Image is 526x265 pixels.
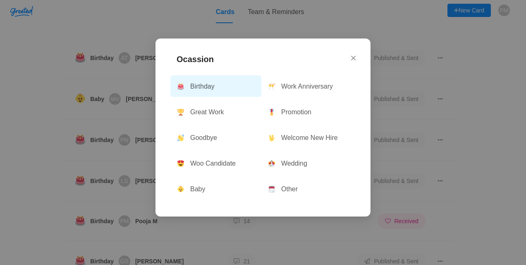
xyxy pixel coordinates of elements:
[351,47,356,70] button: Close
[261,152,352,174] button: Wedding
[261,127,352,148] button: Welcome New Hire
[170,53,356,69] h2: Ocassion
[268,160,275,167] img: 🎊
[261,178,352,200] button: Other
[170,178,261,200] button: Baby
[268,109,275,116] img: 🎖
[170,101,261,123] button: Great Work
[177,109,184,116] img: 🏆
[177,160,184,167] img: 😍
[268,83,275,90] img: 🥂
[261,101,352,123] button: Promotion
[261,75,352,97] button: Work Anniversary
[177,186,184,193] img: 👶
[170,75,261,97] button: Birthday
[170,152,261,174] button: Woo Candidate
[170,127,261,148] button: Goodbye
[177,135,184,141] img: 👋
[177,83,184,90] img: 🎂
[268,135,275,141] img: 🖖
[268,186,275,193] img: 🗓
